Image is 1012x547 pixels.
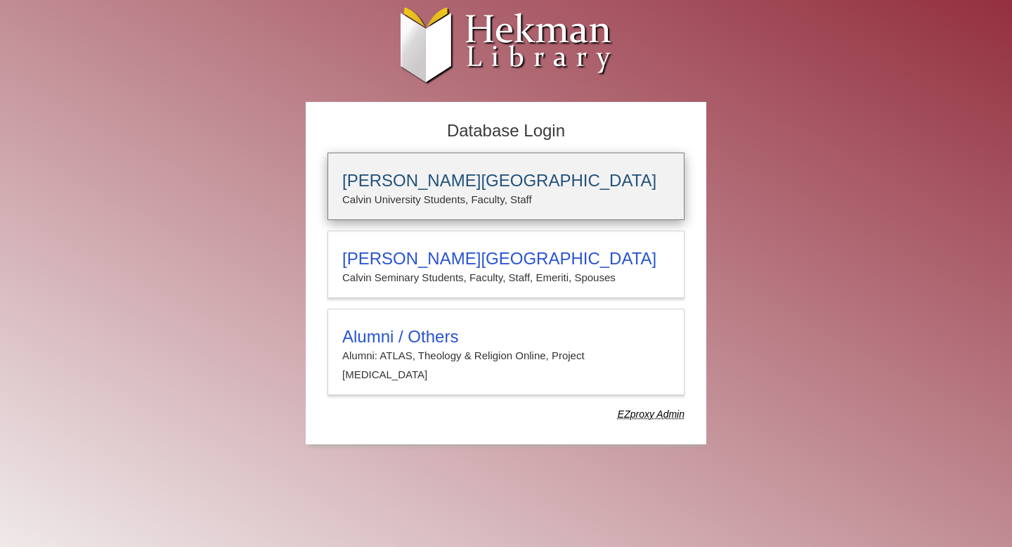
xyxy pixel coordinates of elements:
h3: [PERSON_NAME][GEOGRAPHIC_DATA] [342,171,670,191]
h3: [PERSON_NAME][GEOGRAPHIC_DATA] [342,249,670,269]
p: Calvin University Students, Faculty, Staff [342,191,670,209]
h3: Alumni / Others [342,327,670,347]
h2: Database Login [320,117,692,146]
dfn: Use Alumni login [618,408,685,420]
a: [PERSON_NAME][GEOGRAPHIC_DATA]Calvin University Students, Faculty, Staff [327,153,685,220]
p: Calvin Seminary Students, Faculty, Staff, Emeriti, Spouses [342,269,670,287]
a: [PERSON_NAME][GEOGRAPHIC_DATA]Calvin Seminary Students, Faculty, Staff, Emeriti, Spouses [327,231,685,298]
p: Alumni: ATLAS, Theology & Religion Online, Project [MEDICAL_DATA] [342,347,670,384]
summary: Alumni / OthersAlumni: ATLAS, Theology & Religion Online, Project [MEDICAL_DATA] [342,327,670,384]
